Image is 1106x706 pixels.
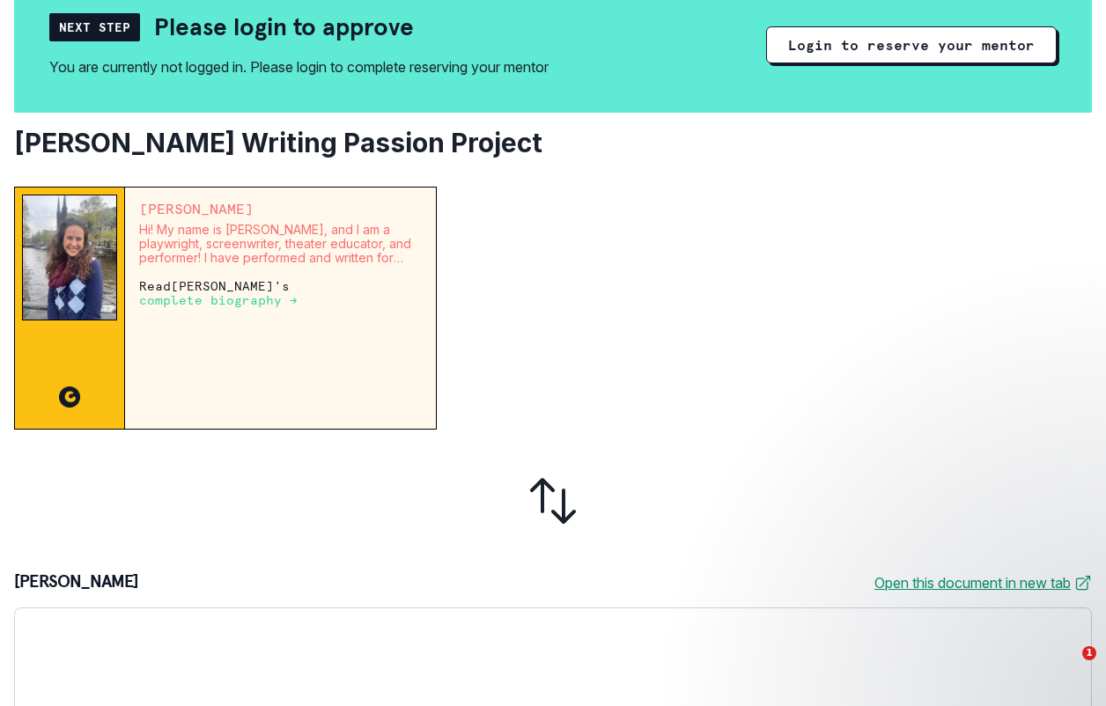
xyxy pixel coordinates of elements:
iframe: Intercom notifications message [754,535,1106,658]
span: 1 [1082,646,1096,660]
div: You are currently not logged in. Please login to complete reserving your mentor [49,56,549,77]
p: Read [PERSON_NAME] 's [139,279,422,307]
p: [PERSON_NAME] [139,202,422,216]
img: CC image [59,386,80,408]
p: Hi! My name is [PERSON_NAME], and I am a playwright, screenwriter, theater educator, and performe... [139,223,422,265]
p: [PERSON_NAME] [14,572,139,593]
div: Next Step [49,13,140,41]
a: complete biography → [139,292,298,307]
h2: [PERSON_NAME] Writing Passion Project [14,127,1092,158]
img: Mentor Image [22,195,117,320]
h2: Please login to approve [154,11,414,42]
p: complete biography → [139,293,298,307]
button: Login to reserve your mentor [766,26,1057,63]
iframe: Intercom live chat [1046,646,1088,688]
